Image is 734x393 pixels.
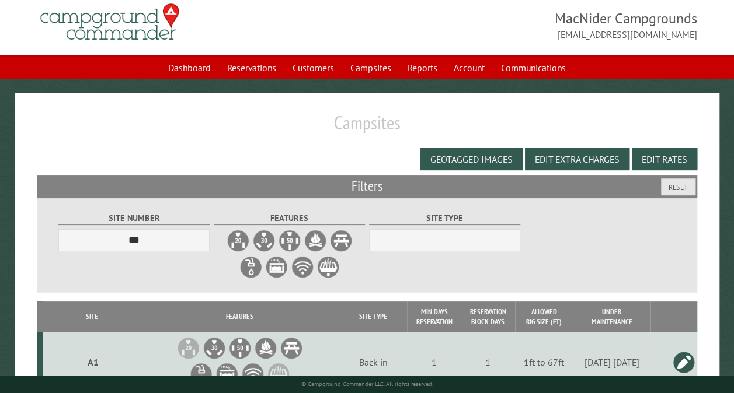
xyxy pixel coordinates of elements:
li: 30A Electrical Hookup [203,336,226,360]
div: 1 [463,356,513,368]
label: Site Number [58,212,210,225]
li: 20A Electrical Hookup [177,336,200,360]
h2: Filters [37,175,697,197]
a: Account [447,57,492,79]
th: Under Maintenance [573,301,650,332]
label: 30A Electrical Hookup [252,229,276,252]
a: Dashboard [161,57,218,79]
button: Geotagged Images [420,148,523,170]
small: © Campground Commander LLC. All rights reserved. [301,380,433,388]
label: Site Type [369,212,520,225]
div: Back in [341,356,406,368]
span: MacNider Campgrounds [EMAIL_ADDRESS][DOMAIN_NAME] [367,9,698,41]
label: Features [214,212,365,225]
li: Picnic Table [280,336,303,360]
label: 50A Electrical Hookup [278,229,301,252]
div: 1ft to 67ft [517,356,571,368]
div: A1 [47,356,139,368]
a: Communications [494,57,573,79]
a: Reports [401,57,444,79]
button: Reset [661,178,695,195]
label: Sewer Hookup [265,255,288,279]
th: Features [141,301,339,332]
a: Edit this campsite [672,350,695,374]
label: Picnic Table [329,229,353,252]
h1: Campsites [37,111,697,143]
label: WiFi Service [291,255,314,279]
a: Reservations [220,57,283,79]
a: Campsites [343,57,398,79]
div: [DATE] [DATE] [575,356,648,368]
label: Grill [316,255,340,279]
li: WiFi Service [241,362,265,385]
th: Site Type [339,301,407,332]
label: Firepit [304,229,327,252]
th: Site [43,301,141,332]
li: Firepit [254,336,277,360]
li: Sewer Hookup [215,362,239,385]
label: Water Hookup [239,255,263,279]
div: 1 [409,356,459,368]
li: Grill [267,362,290,385]
a: Customers [286,57,341,79]
button: Edit Extra Charges [525,148,629,170]
th: Allowed Rig Size (ft) [515,301,573,332]
label: 20A Electrical Hookup [227,229,250,252]
button: Edit Rates [632,148,697,170]
th: Reservation Block Days [461,301,514,332]
th: Min Days Reservation [407,301,461,332]
li: Water Hookup [190,362,213,385]
li: 50A Electrical Hookup [228,336,252,360]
